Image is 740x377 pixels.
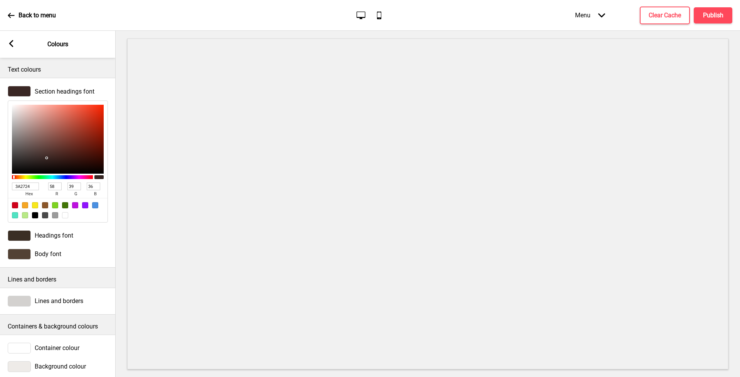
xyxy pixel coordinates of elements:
[82,202,88,208] div: #9013FE
[62,212,68,218] div: #FFFFFF
[703,11,723,20] h4: Publish
[47,40,68,49] p: Colours
[8,230,108,241] div: Headings font
[22,202,28,208] div: #F5A623
[8,275,108,284] p: Lines and borders
[567,4,613,27] div: Menu
[35,344,79,352] span: Container colour
[32,212,38,218] div: #000000
[62,202,68,208] div: #417505
[35,88,94,95] span: Section headings font
[32,202,38,208] div: #F8E71C
[8,65,108,74] p: Text colours
[87,190,104,198] span: b
[18,11,56,20] p: Back to menu
[640,7,690,24] button: Clear Cache
[52,212,58,218] div: #9B9B9B
[8,5,56,26] a: Back to menu
[42,212,48,218] div: #4A4A4A
[42,202,48,208] div: #8B572A
[12,202,18,208] div: #D0021B
[72,202,78,208] div: #BD10E0
[35,363,86,370] span: Background colour
[67,190,84,198] span: g
[8,361,108,372] div: Background colour
[92,202,98,208] div: #4A90E2
[8,86,108,97] div: Section headings font
[35,297,83,305] span: Lines and borders
[12,212,18,218] div: #50E3C2
[694,7,732,23] button: Publish
[8,343,108,354] div: Container colour
[35,250,61,258] span: Body font
[52,202,58,208] div: #7ED321
[8,322,108,331] p: Containers & background colours
[8,296,108,307] div: Lines and borders
[22,212,28,218] div: #B8E986
[12,190,46,198] span: hex
[8,249,108,260] div: Body font
[48,190,65,198] span: r
[649,11,681,20] h4: Clear Cache
[35,232,73,239] span: Headings font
